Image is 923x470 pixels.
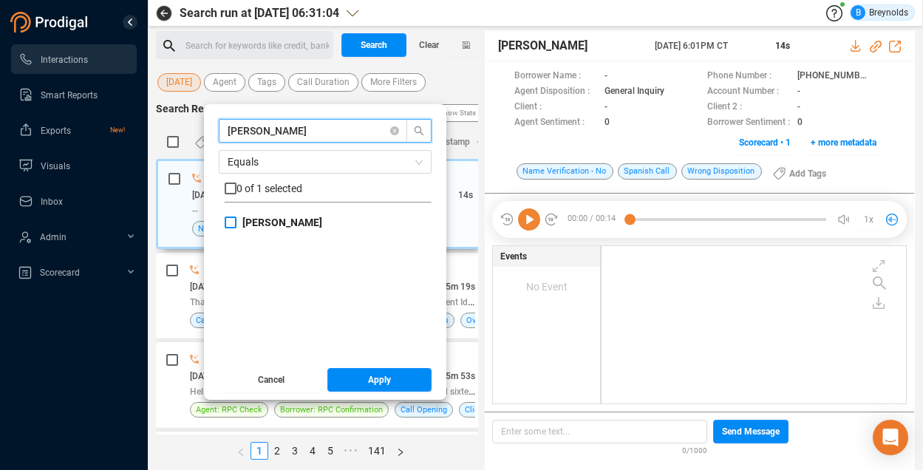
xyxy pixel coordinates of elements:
button: [DATE] [157,73,201,92]
span: General Inquiry [604,84,664,100]
a: 2 [269,443,285,459]
span: - [797,84,800,100]
input: Search Agent [228,123,384,139]
span: [DATE] 06:01PM CT [190,371,268,381]
button: Scorecard • 1 [731,131,799,154]
span: Agent [213,73,236,92]
a: Smart Reports [18,80,125,109]
button: left [231,442,251,460]
span: Client 2 : [707,100,790,115]
span: - [797,100,800,115]
a: 4 [304,443,321,459]
span: B [856,5,861,20]
span: Cancel [258,368,285,392]
span: Add Tags [789,162,826,185]
span: close-circle [390,126,399,135]
span: Search [361,33,387,57]
button: Call Duration [288,73,358,92]
span: ••• [339,442,363,460]
span: Spanish Call [618,163,677,180]
button: 1x [858,209,879,230]
span: 14s [458,190,473,200]
span: [DATE] [166,73,192,92]
div: grid [225,215,432,357]
span: Tags [257,73,276,92]
b: [PERSON_NAME] [242,217,322,228]
span: search [407,126,431,136]
button: Cancel [219,368,324,392]
span: Client : [514,100,597,115]
span: Call Duration [297,73,350,92]
span: [PHONE_NUMBER] [797,69,867,84]
span: Inbox [41,197,63,207]
span: Borrower: RPC Confirmation [280,403,383,417]
span: -- [192,205,198,216]
a: 3 [287,443,303,459]
span: Search run at [DATE] 06:31:04 [180,4,339,22]
button: Clear [406,33,451,57]
span: Overtalk [466,313,497,327]
a: 141 [364,443,390,459]
span: Thank you for calling Resocore. My name is [PERSON_NAME] agent Id one five nine four. Call and re... [190,296,615,307]
button: Add Tags [186,130,257,154]
button: Add Tags [764,162,835,185]
span: [DATE] 6:01PM CT [655,39,757,52]
span: Send Message [722,420,780,443]
button: Agent [204,73,245,92]
span: Name Verification - No [517,163,613,180]
span: 5m 19s [446,282,475,292]
span: Call Opening [401,403,447,417]
div: [PERSON_NAME]| No Pay - Bankruptcy[DATE] 06:01PM CT5m 19sThank you for calling Resocore. My name ... [156,253,486,338]
div: grid [609,250,906,403]
span: Show Stats [439,24,476,202]
div: Open Intercom Messenger [873,420,908,455]
span: Scorecard [40,268,80,278]
li: 3 [286,442,304,460]
a: 1 [251,443,268,459]
span: 0 [604,115,610,131]
li: Interactions [11,44,137,74]
li: Previous Page [231,442,251,460]
li: Exports [11,115,137,145]
span: Borrower Name : [514,69,597,84]
span: [PERSON_NAME] [498,37,587,55]
span: 5m 53s [446,371,475,381]
span: 14s [775,41,790,51]
button: Tags [248,73,285,92]
li: 141 [363,442,391,460]
a: 5 [322,443,338,459]
button: right [391,442,410,460]
div: [PERSON_NAME]| General Inquiry[DATE] 06:01PM CT14s--Name Verification - NoSpanish CallWrong Dispo... [156,159,486,249]
span: left [236,448,245,457]
span: 0 [797,115,803,131]
li: Smart Reports [11,80,137,109]
span: Agent Sentiment : [514,115,597,131]
div: [PERSON_NAME]| Promise - Payment plan[DATE] 06:01PM CT5m 53sHello? Thank you for calling trueacco... [156,342,486,428]
button: More Filters [361,73,426,92]
span: 0 of 1 selected [236,183,302,194]
div: No Event [493,267,600,307]
a: ExportsNew! [18,115,125,145]
span: - [604,69,607,84]
img: prodigal-logo [10,12,92,33]
span: Smart Reports [41,90,98,101]
span: Call Opening [196,313,242,327]
span: [DATE] 06:01PM CT [190,282,268,292]
li: 4 [304,442,321,460]
span: [DATE] 06:01PM CT [192,190,270,200]
span: Interactions [41,55,88,65]
span: Client Name [465,403,511,417]
button: + more metadata [803,131,885,154]
span: Agent: RPC Check [196,403,262,417]
li: Visuals [11,151,137,180]
span: 0/1000 [682,443,707,456]
span: right [396,448,405,457]
span: Hello? Thank you for calling trueaccord My name is Nav agent Id sixteen twenty five. This call is be [190,385,582,397]
a: Inbox [18,186,125,216]
span: Borrower Sentiment : [707,115,790,131]
button: Apply [327,368,432,392]
button: Send Message [713,420,789,443]
span: Name Verification - No [198,222,282,236]
span: Account Number : [707,84,790,100]
span: Search Results : [156,103,232,115]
